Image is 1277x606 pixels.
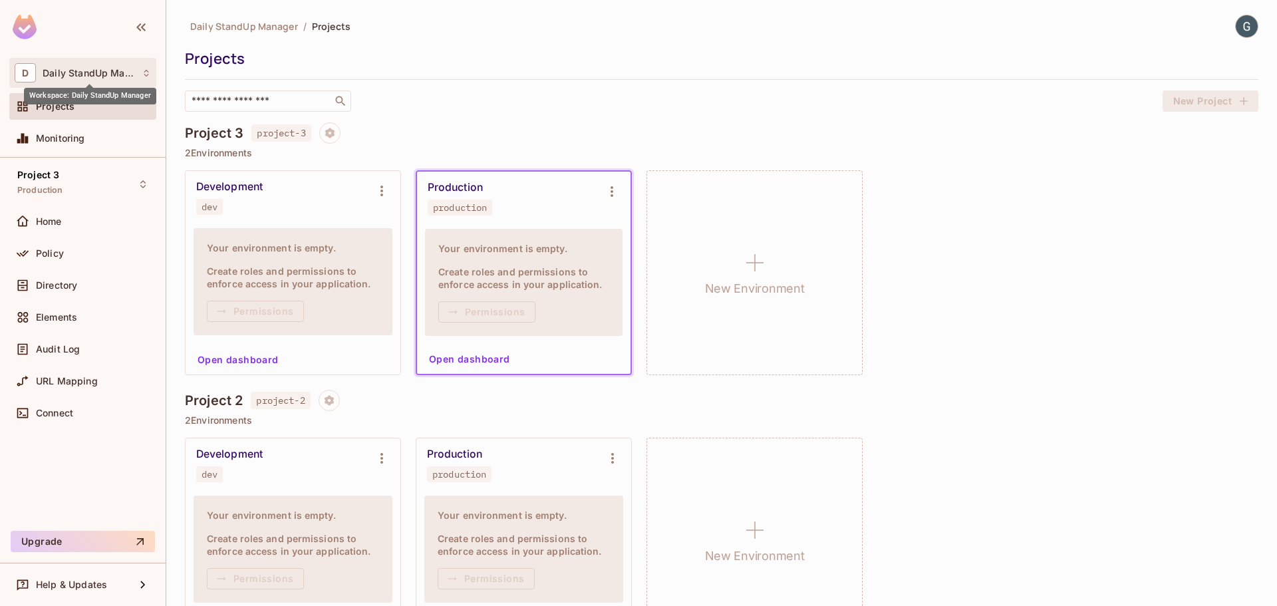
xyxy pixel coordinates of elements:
[24,88,156,104] div: Workspace: Daily StandUp Manager
[17,170,59,180] span: Project 3
[185,125,243,141] h4: Project 3
[251,124,311,142] span: project-3
[36,133,85,144] span: Monitoring
[207,532,379,557] h4: Create roles and permissions to enforce access in your application.
[424,349,515,370] button: Open dashboard
[428,181,483,194] div: Production
[207,568,304,589] button: Permissions
[185,415,1258,426] p: 2 Environments
[196,180,263,194] div: Development
[368,178,395,204] button: Environment settings
[599,445,626,472] button: Environment settings
[207,301,304,322] button: Permissions
[251,392,310,409] span: project-2
[207,509,379,522] h4: Your environment is empty.
[36,579,107,590] span: Help & Updates
[303,20,307,33] li: /
[185,148,1258,158] p: 2 Environments
[705,279,805,299] h1: New Environment
[433,202,487,213] div: production
[11,531,155,552] button: Upgrade
[438,509,610,522] h4: Your environment is empty.
[207,265,379,290] h4: Create roles and permissions to enforce access in your application.
[36,344,80,355] span: Audit Log
[36,101,74,112] span: Projects
[43,68,135,78] span: Workspace: Daily StandUp Manager
[202,202,217,212] div: dev
[705,546,805,566] h1: New Environment
[1236,15,1258,37] img: Goran Jovanovic
[207,241,379,254] h4: Your environment is empty.
[36,248,64,259] span: Policy
[438,301,535,323] button: Permissions
[438,568,535,589] button: Permissions
[202,469,217,480] div: dev
[17,185,63,196] span: Production
[1163,90,1258,112] button: New Project
[427,448,482,461] div: Production
[319,129,341,142] span: Project settings
[438,265,609,291] h4: Create roles and permissions to enforce access in your application.
[599,178,625,205] button: Environment settings
[185,392,243,408] h4: Project 2
[312,20,351,33] span: Projects
[196,448,263,461] div: Development
[438,242,609,255] h4: Your environment is empty.
[368,445,395,472] button: Environment settings
[319,396,340,409] span: Project settings
[185,49,1252,69] div: Projects
[190,20,298,33] span: Daily StandUp Manager
[36,280,77,291] span: Directory
[192,349,284,371] button: Open dashboard
[36,312,77,323] span: Elements
[36,408,73,418] span: Connect
[432,469,486,480] div: production
[36,376,98,386] span: URL Mapping
[15,63,36,82] span: D
[13,15,37,39] img: SReyMgAAAABJRU5ErkJggg==
[438,532,610,557] h4: Create roles and permissions to enforce access in your application.
[36,216,62,227] span: Home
